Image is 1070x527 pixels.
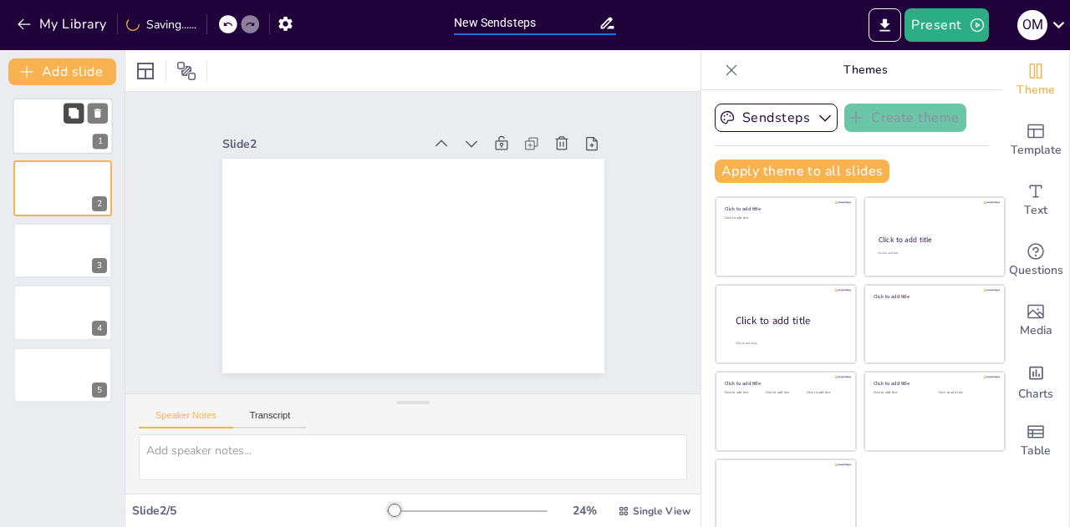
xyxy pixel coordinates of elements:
button: Transcript [233,410,308,428]
button: Speaker Notes [139,410,233,428]
button: Create theme [844,104,966,132]
div: 3 [13,223,112,278]
div: 2 [92,196,107,211]
div: Click to add text [725,391,762,395]
span: Media [1020,322,1052,340]
div: Slide 2 [222,136,424,152]
div: 24 % [564,503,604,519]
div: 5 [13,347,112,403]
div: Add a table [1002,411,1069,471]
div: Layout [132,58,159,84]
div: 1 [93,134,108,149]
div: 3 [92,258,107,273]
button: Export to PowerPoint [869,8,901,42]
span: Charts [1018,385,1053,403]
div: Click to add text [874,391,926,395]
div: Click to add body [736,342,841,346]
div: Saving...... [126,17,196,33]
div: Click to add text [766,391,803,395]
div: Click to add title [725,205,844,212]
div: Click to add title [874,292,993,299]
button: My Library [13,11,114,38]
button: Present [904,8,988,42]
button: Duplicate Slide [64,103,84,123]
span: Theme [1016,81,1055,99]
div: 4 [13,285,112,340]
div: Click to add text [939,391,991,395]
div: Add charts and graphs [1002,351,1069,411]
div: Click to add text [725,216,844,220]
span: Text [1024,201,1047,220]
div: 2 [13,160,112,215]
div: Change the overall theme [1002,50,1069,110]
span: Position [176,61,196,81]
div: Add images, graphics, shapes or video [1002,291,1069,351]
button: Sendsteps [715,104,838,132]
div: Click to add title [879,235,990,245]
span: Questions [1009,261,1063,280]
span: Template [1011,141,1062,160]
span: Table [1021,442,1051,460]
button: Delete Slide [88,103,108,123]
div: o m [1017,10,1047,40]
div: Add text boxes [1002,170,1069,231]
p: Themes [745,50,986,90]
button: Apply theme to all slides [715,160,889,183]
button: Add slide [8,58,116,85]
div: 4 [92,321,107,336]
div: Click to add title [874,380,993,387]
div: Click to add text [878,251,989,256]
div: Click to add title [736,314,843,328]
div: Get real-time input from your audience [1002,231,1069,291]
button: o m [1017,8,1047,42]
div: Slide 2 / 5 [132,503,387,519]
input: Insert title [454,11,598,35]
div: Add ready made slides [1002,110,1069,170]
div: 5 [92,383,107,398]
div: Click to add title [725,380,844,387]
div: Click to add text [807,391,844,395]
div: 1 [13,98,113,155]
span: Single View [633,504,690,518]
